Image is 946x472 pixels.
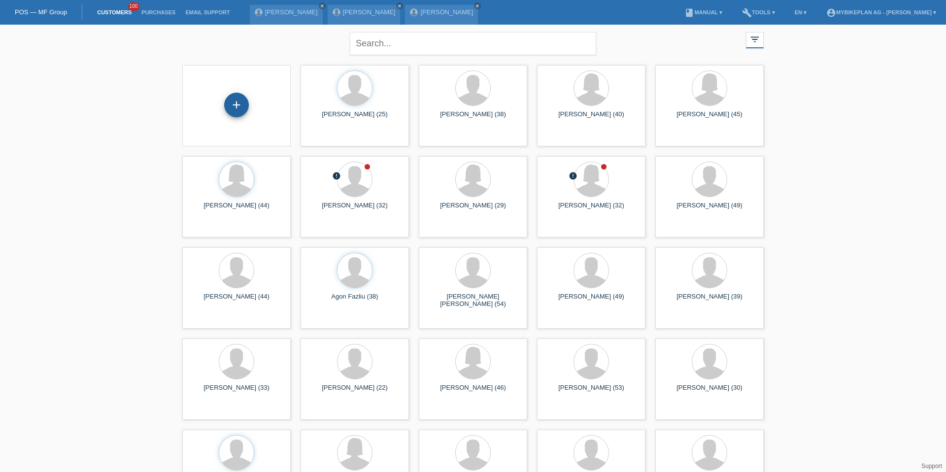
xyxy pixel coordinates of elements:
[427,293,519,308] div: [PERSON_NAME] [PERSON_NAME] (54)
[190,202,283,217] div: [PERSON_NAME] (44)
[308,110,401,126] div: [PERSON_NAME] (25)
[749,34,760,45] i: filter_list
[180,9,235,15] a: Email Support
[663,293,756,308] div: [PERSON_NAME] (39)
[308,293,401,308] div: Agon Fazliu (38)
[308,384,401,400] div: [PERSON_NAME] (22)
[332,171,341,180] i: error
[737,9,780,15] a: buildTools ▾
[790,9,811,15] a: EN ▾
[320,3,325,8] i: close
[679,9,727,15] a: bookManual ▾
[225,97,248,113] div: Add customer
[474,2,481,9] a: close
[128,2,140,11] span: 100
[826,8,836,18] i: account_circle
[663,110,756,126] div: [PERSON_NAME] (45)
[569,171,577,182] div: unconfirmed, pending
[545,202,638,217] div: [PERSON_NAME] (32)
[569,171,577,180] i: error
[475,3,480,8] i: close
[545,293,638,308] div: [PERSON_NAME] (49)
[308,202,401,217] div: [PERSON_NAME] (32)
[684,8,694,18] i: book
[92,9,136,15] a: Customers
[190,293,283,308] div: [PERSON_NAME] (44)
[663,384,756,400] div: [PERSON_NAME] (30)
[332,171,341,182] div: unconfirmed, pending
[265,8,318,16] a: [PERSON_NAME]
[15,8,67,16] a: POS — MF Group
[821,9,941,15] a: account_circleMybikeplan AG - [PERSON_NAME] ▾
[136,9,180,15] a: Purchases
[545,110,638,126] div: [PERSON_NAME] (40)
[663,202,756,217] div: [PERSON_NAME] (49)
[190,384,283,400] div: [PERSON_NAME] (33)
[545,384,638,400] div: [PERSON_NAME] (53)
[427,384,519,400] div: [PERSON_NAME] (46)
[921,463,942,470] a: Support
[396,2,403,9] a: close
[427,110,519,126] div: [PERSON_NAME] (38)
[742,8,752,18] i: build
[427,202,519,217] div: [PERSON_NAME] (29)
[420,8,473,16] a: [PERSON_NAME]
[343,8,396,16] a: [PERSON_NAME]
[350,32,596,55] input: Search...
[397,3,402,8] i: close
[319,2,326,9] a: close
